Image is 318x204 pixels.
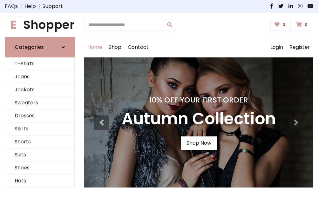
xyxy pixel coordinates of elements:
[5,57,74,70] a: T-Shirts
[5,122,74,135] a: Skirts
[281,22,287,28] span: 0
[5,96,74,109] a: Sweaters
[5,18,75,32] a: EShopper
[36,3,43,10] span: |
[5,83,74,96] a: Jackets
[122,95,276,104] h4: 10% Off Your First Order
[5,18,75,32] h1: Shopper
[267,37,286,57] a: Login
[5,37,75,57] a: Categories
[105,37,125,57] a: Shop
[43,3,63,10] a: Support
[5,148,74,161] a: Suits
[292,19,313,31] a: 0
[125,37,152,57] a: Contact
[303,22,309,28] span: 0
[24,3,36,10] a: Help
[286,37,313,57] a: Register
[270,19,291,31] a: 0
[5,70,74,83] a: Jeans
[5,16,22,33] span: E
[84,37,105,57] a: Home
[181,136,217,150] a: Shop Now
[5,3,18,10] a: FAQs
[18,3,24,10] span: |
[5,135,74,148] a: Shorts
[5,174,74,188] a: Hats
[15,44,44,50] h6: Categories
[122,109,276,129] h3: Autumn Collection
[5,161,74,174] a: Shoes
[5,109,74,122] a: Dresses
